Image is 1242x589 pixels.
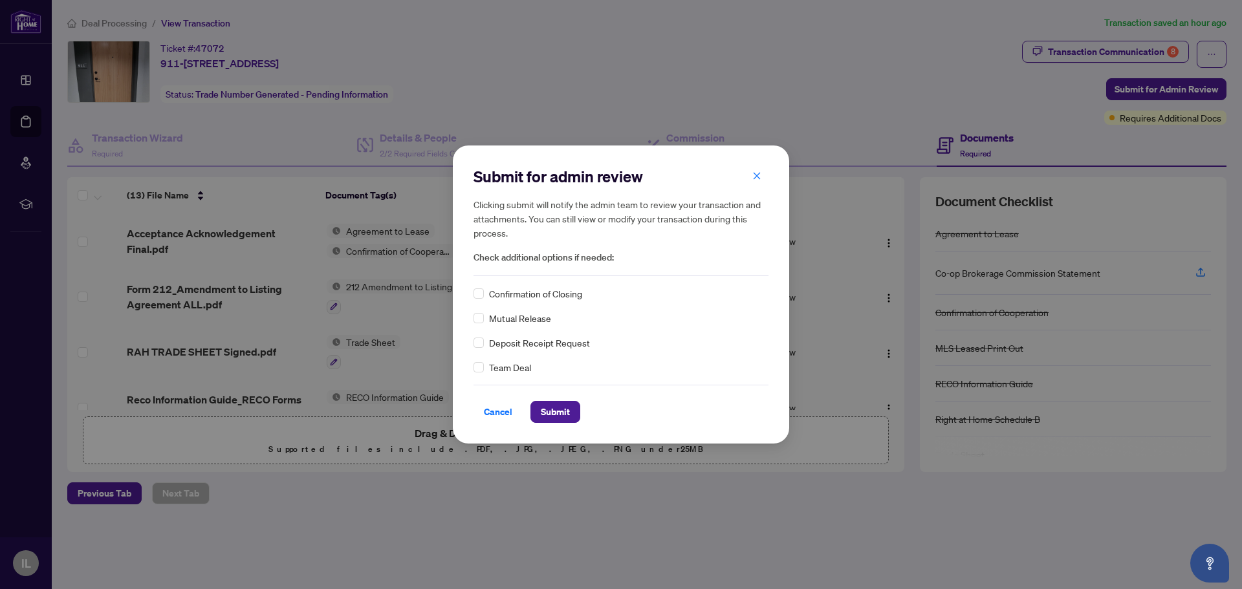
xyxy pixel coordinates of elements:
[489,336,590,350] span: Deposit Receipt Request
[474,250,768,265] span: Check additional options if needed:
[752,171,761,180] span: close
[484,402,512,422] span: Cancel
[489,286,582,301] span: Confirmation of Closing
[530,401,580,423] button: Submit
[489,360,531,374] span: Team Deal
[474,197,768,240] h5: Clicking submit will notify the admin team to review your transaction and attachments. You can st...
[541,402,570,422] span: Submit
[474,166,768,187] h2: Submit for admin review
[474,401,523,423] button: Cancel
[489,311,551,325] span: Mutual Release
[1190,544,1229,583] button: Open asap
